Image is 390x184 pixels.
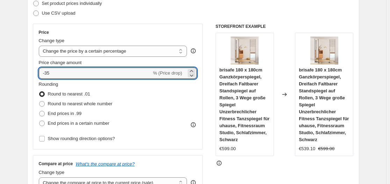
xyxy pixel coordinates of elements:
[42,1,102,6] span: Set product prices individually
[310,37,338,64] img: 71m7r4z5l7L_80x.jpg
[231,37,259,64] img: 71m7r4z5l7L_80x.jpg
[39,82,58,87] span: Rounding
[39,161,73,167] h3: Compare at price
[76,161,135,167] button: What's the compare at price?
[39,30,49,35] h3: Price
[42,10,75,16] span: Use CSV upload
[219,67,270,142] span: brisafe 180 x 180cm Ganzkörperspiegel, Dreifach Faltbarer Standspiegel auf Rollen, 3 Wege große S...
[299,145,315,152] div: €539.10
[190,47,197,54] div: help
[299,67,349,142] span: brisafe 180 x 180cm Ganzkörperspiegel, Dreifach Faltbarer Standspiegel auf Rollen, 3 Wege große S...
[48,121,109,126] span: End prices in a certain number
[48,111,82,116] span: End prices in .99
[39,38,65,43] span: Change type
[39,60,82,65] span: Price change amount
[39,68,152,79] input: -15
[318,145,334,152] strike: €599.00
[48,101,113,106] span: Round to nearest whole number
[48,91,90,97] span: Round to nearest .01
[48,136,115,141] span: Show rounding direction options?
[39,170,65,175] span: Change type
[216,24,354,29] h6: STOREFRONT EXAMPLE
[153,70,182,76] span: % (Price drop)
[219,145,236,152] div: €599.00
